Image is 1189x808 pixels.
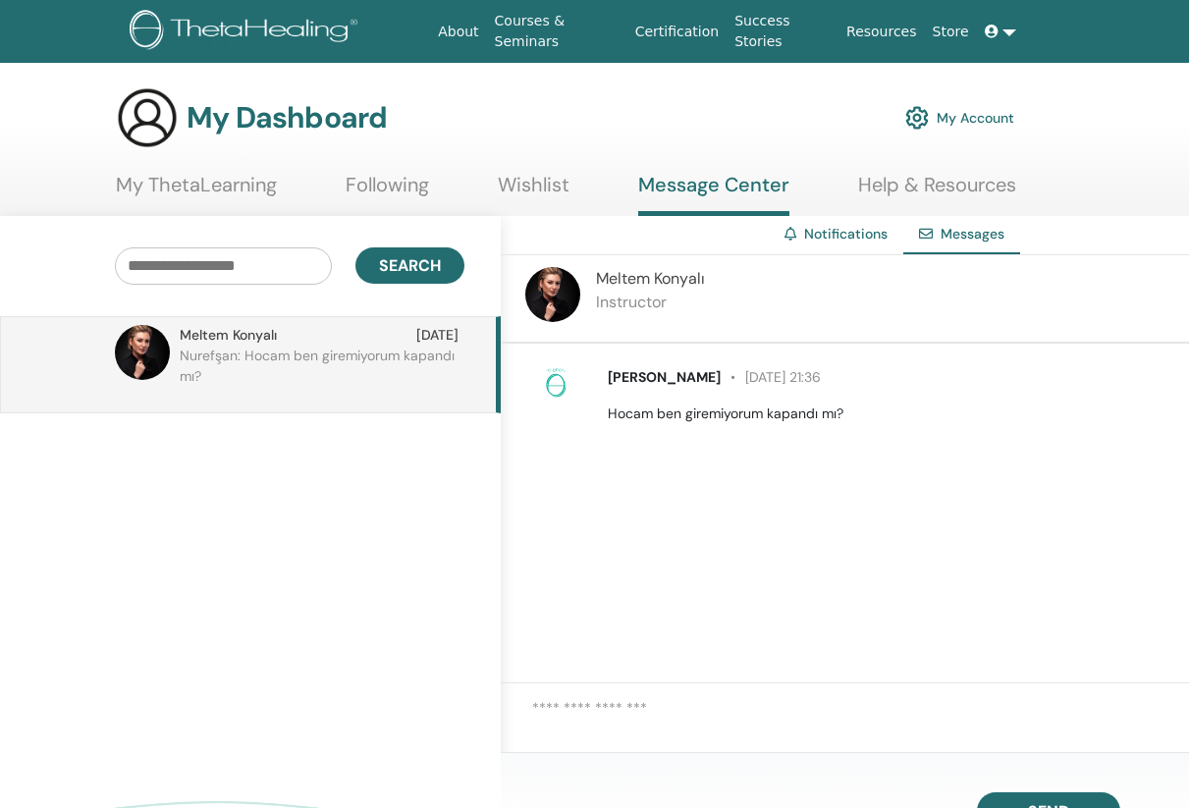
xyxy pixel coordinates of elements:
a: Notifications [804,225,888,242]
span: Meltem Konyalı [596,268,705,289]
a: My ThetaLearning [116,173,277,211]
span: Messages [941,225,1004,242]
a: Message Center [638,173,789,216]
p: Nurefşan: Hocam ben giremiyorum kapandı mı? [180,346,464,404]
span: [DATE] [416,325,459,346]
a: About [430,14,486,50]
button: Search [355,247,464,284]
h3: My Dashboard [187,100,387,135]
p: Instructor [596,291,705,314]
a: Resources [838,14,925,50]
img: generic-user-icon.jpg [116,86,179,149]
img: cog.svg [905,101,929,135]
span: [PERSON_NAME] [608,368,721,386]
a: Store [925,14,977,50]
a: Wishlist [498,173,569,211]
span: Meltem Konyalı [180,325,277,346]
img: default.jpg [525,267,580,322]
a: Courses & Seminars [487,3,627,60]
span: Search [379,255,441,276]
a: Success Stories [727,3,838,60]
p: Hocam ben giremiyorum kapandı mı? [608,404,1166,424]
img: logo.png [130,10,364,54]
a: My Account [905,96,1014,139]
img: no-photo.png [540,367,571,399]
a: Following [346,173,429,211]
a: Certification [627,14,727,50]
img: default.jpg [115,325,170,380]
a: Help & Resources [858,173,1016,211]
span: [DATE] 21:36 [721,368,821,386]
